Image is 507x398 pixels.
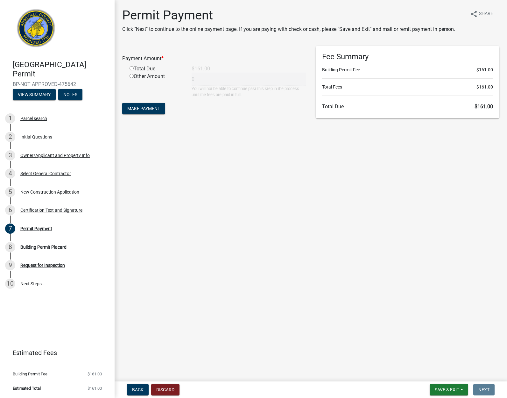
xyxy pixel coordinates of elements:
span: $161.00 [475,103,493,110]
button: shareShare [465,8,498,20]
span: Back [132,387,144,392]
div: Request for Inspection [20,263,65,267]
div: Certification Text and Signature [20,208,82,212]
span: $161.00 [476,84,493,90]
p: Click "Next" to continue to the online payment page. If you are paying with check or cash, please... [122,25,455,33]
button: Next [473,384,495,395]
span: BP-NOT APPROVED-475642 [13,81,102,87]
div: New Construction Application [20,190,79,194]
div: Initial Questions [20,135,52,139]
div: Payment Amount [117,55,311,62]
div: 10 [5,279,15,289]
span: Building Permit Fee [13,372,47,376]
div: 4 [5,168,15,179]
span: $161.00 [88,386,102,390]
img: Abbeville County, South Carolina [13,7,60,53]
h6: Total Due [322,103,493,110]
div: Select General Contractor [20,171,71,176]
span: Save & Exit [435,387,459,392]
button: Save & Exit [430,384,468,395]
div: 1 [5,113,15,124]
li: Total Fees [322,84,493,90]
div: Other Amount [125,73,187,98]
button: Notes [58,89,82,100]
wm-modal-confirm: Summary [13,92,56,97]
span: Next [478,387,489,392]
div: Total Due [125,65,187,73]
div: Parcel search [20,116,47,121]
button: Back [127,384,149,395]
h4: [GEOGRAPHIC_DATA] Permit [13,60,109,79]
button: Make Payment [122,103,165,114]
div: Permit Payment [20,226,52,231]
button: Discard [151,384,180,395]
a: Estimated Fees [5,346,104,359]
div: 6 [5,205,15,215]
li: Building Permit Fee [322,67,493,73]
span: $161.00 [88,372,102,376]
span: $161.00 [476,67,493,73]
span: Share [479,10,493,18]
h6: Fee Summary [322,52,493,61]
button: View Summary [13,89,56,100]
div: 3 [5,150,15,160]
span: Estimated Total [13,386,41,390]
div: Building Permit Placard [20,245,67,249]
wm-modal-confirm: Notes [58,92,82,97]
i: share [470,10,478,18]
span: Make Payment [127,106,160,111]
div: Owner/Applicant and Property Info [20,153,90,158]
div: 5 [5,187,15,197]
div: 8 [5,242,15,252]
h1: Permit Payment [122,8,455,23]
div: 9 [5,260,15,270]
div: 2 [5,132,15,142]
div: 7 [5,224,15,234]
